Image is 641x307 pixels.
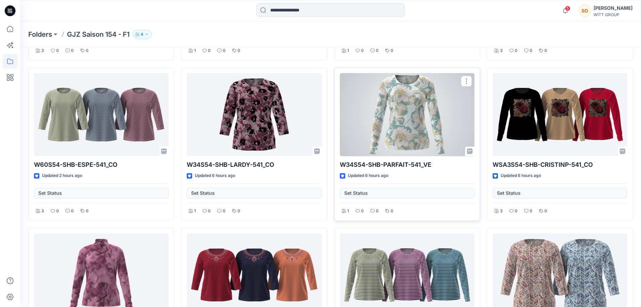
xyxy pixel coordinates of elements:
[67,30,130,39] p: GJZ Saison 154 - F1
[56,47,59,54] p: 0
[238,47,240,54] p: 0
[493,73,627,156] a: WSA3S54-SHB-CRISTINP-541_CO
[187,73,321,156] a: W34S54-SHB-LARDY-541_CO
[86,208,88,215] p: 0
[141,31,143,38] p: 4
[28,30,52,39] a: Folders
[223,47,225,54] p: 0
[42,172,82,179] p: Updated 2 hours ago
[208,208,211,215] p: 0
[195,172,235,179] p: Updated 6 hours ago
[493,160,627,170] p: WSA3S54-SHB-CRISTINP-541_CO
[361,208,364,215] p: 0
[187,160,321,170] p: W34S54-SHB-LARDY-541_CO
[56,208,59,215] p: 0
[565,6,570,11] span: 5
[223,208,225,215] p: 0
[500,47,503,54] p: 3
[579,5,591,17] div: SO
[376,47,379,54] p: 0
[340,73,474,156] a: W34S54-SHB-PARFAIT-541_VE
[208,47,211,54] p: 0
[71,208,74,215] p: 0
[34,73,169,156] a: W60S54-SHB-ESPE-541_CO
[376,208,379,215] p: 0
[500,208,503,215] p: 3
[340,160,474,170] p: W34S54-SHB-PARFAIT-541_VE
[347,47,349,54] p: 1
[501,172,541,179] p: Updated 6 hours ago
[544,208,547,215] p: 0
[86,47,88,54] p: 0
[71,47,74,54] p: 0
[347,208,349,215] p: 1
[41,47,44,54] p: 3
[361,47,364,54] p: 0
[194,47,196,54] p: 1
[348,172,388,179] p: Updated 6 hours ago
[391,47,393,54] p: 0
[194,208,196,215] p: 1
[544,47,547,54] p: 0
[594,12,633,17] div: WITT GROUP
[530,47,532,54] p: 0
[530,208,532,215] p: 0
[594,4,633,12] div: [PERSON_NAME]
[41,208,44,215] p: 3
[391,208,393,215] p: 0
[238,208,240,215] p: 0
[34,160,169,170] p: W60S54-SHB-ESPE-541_CO
[515,208,518,215] p: 0
[515,47,518,54] p: 0
[132,30,152,39] button: 4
